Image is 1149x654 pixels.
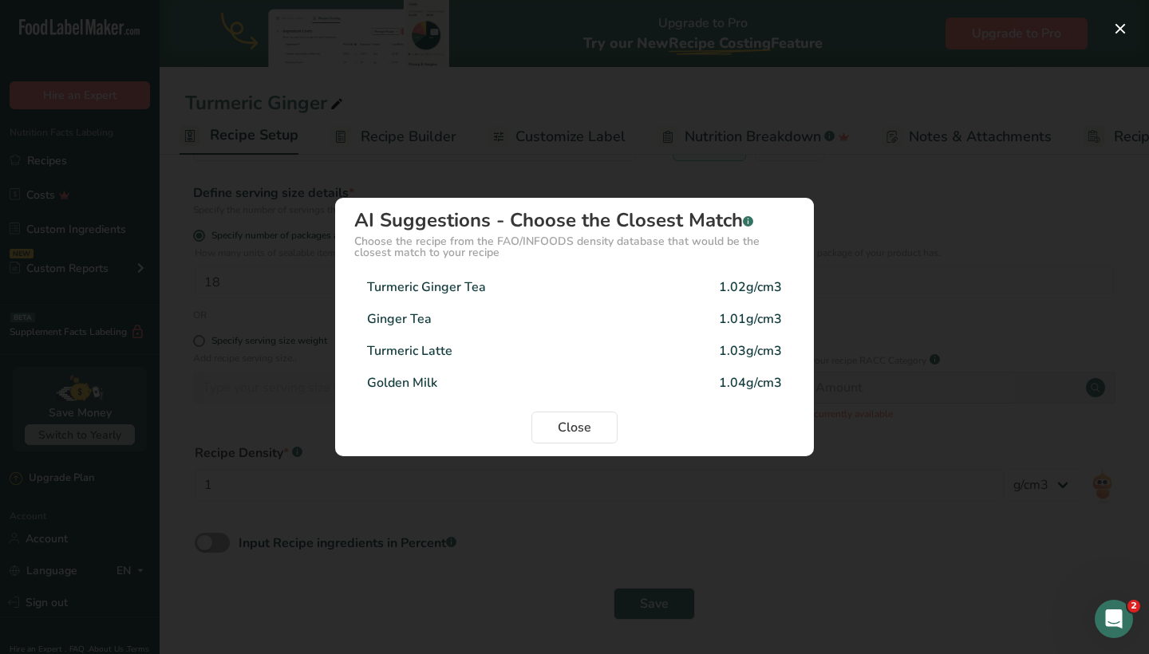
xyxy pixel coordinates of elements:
div: 1.02g/cm3 [719,278,782,297]
div: 1.01g/cm3 [719,309,782,329]
span: 2 [1127,600,1140,613]
button: Close [531,412,618,443]
span: Close [558,418,591,437]
div: 1.03g/cm3 [719,341,782,360]
div: Choose the recipe from the FAO/INFOODS density database that would be the closest match to your r... [354,236,795,258]
div: Ginger Tea [367,309,432,329]
div: Golden Milk [367,373,437,392]
div: AI Suggestions - Choose the Closest Match [354,211,795,230]
iframe: Intercom live chat [1095,600,1133,638]
div: Turmeric Latte [367,341,452,360]
div: 1.04g/cm3 [719,373,782,392]
div: Turmeric Ginger Tea [367,278,486,297]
